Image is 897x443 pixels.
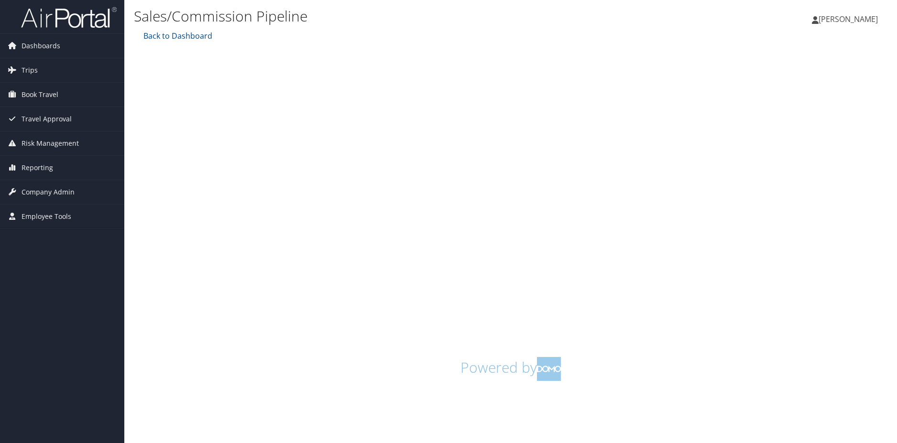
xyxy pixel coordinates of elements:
[22,34,60,58] span: Dashboards
[22,83,58,107] span: Book Travel
[537,357,561,381] img: domo-logo.png
[141,31,212,41] a: Back to Dashboard
[22,205,71,228] span: Employee Tools
[819,14,878,24] span: [PERSON_NAME]
[134,6,636,26] h1: Sales/Commission Pipeline
[21,6,117,29] img: airportal-logo.png
[22,180,75,204] span: Company Admin
[22,58,38,82] span: Trips
[22,156,53,180] span: Reporting
[812,5,887,33] a: [PERSON_NAME]
[22,131,79,155] span: Risk Management
[141,357,880,381] h1: Powered by
[22,107,72,131] span: Travel Approval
